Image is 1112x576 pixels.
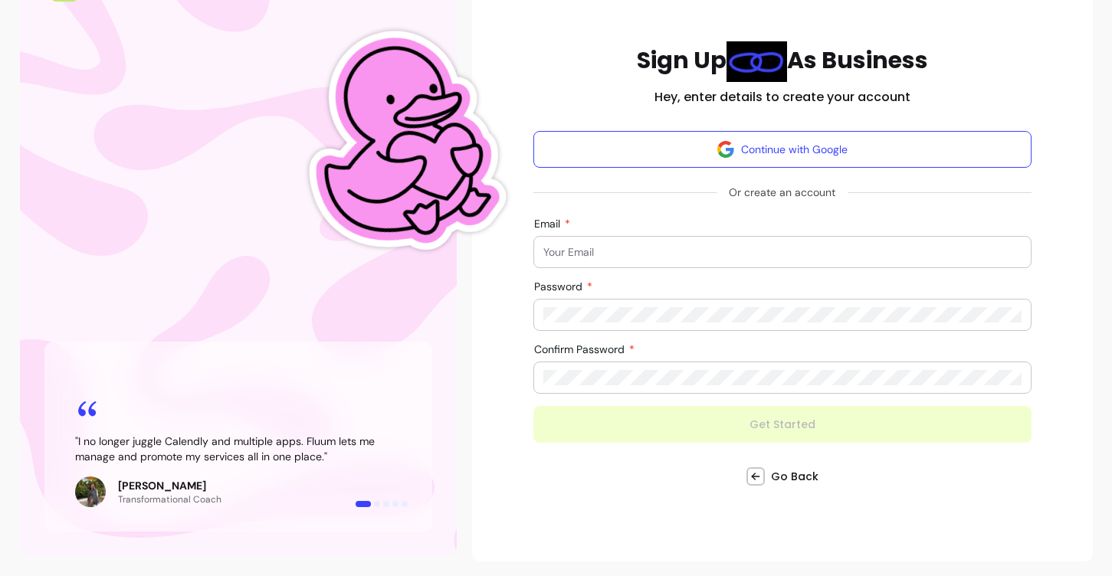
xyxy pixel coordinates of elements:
[543,307,1022,322] input: Password
[534,342,628,356] span: Confirm Password
[533,131,1032,168] button: Continue with Google
[654,88,910,106] h2: Hey, enter details to create your account
[746,467,818,486] a: Go Back
[637,41,928,82] h1: Sign Up As Business
[727,41,787,82] img: link Blue
[534,217,563,231] span: Email
[118,493,221,506] p: Transformational Coach
[75,476,106,507] img: Review avatar
[771,469,818,484] span: Go Back
[543,370,1022,385] input: Confirm Password
[717,178,848,206] span: Or create an account
[717,140,735,159] img: avatar
[75,434,402,464] blockquote: " I no longer juggle Calendly and multiple apps. Fluum lets me manage and promote my services all...
[118,478,221,493] p: [PERSON_NAME]
[534,280,586,293] span: Password
[543,244,1022,260] input: Email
